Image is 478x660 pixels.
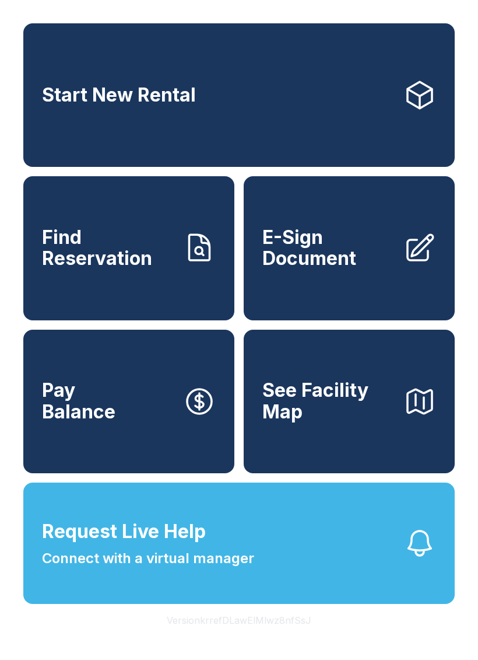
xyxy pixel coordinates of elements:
span: Pay Balance [42,380,115,422]
button: See Facility Map [244,330,455,473]
button: PayBalance [23,330,234,473]
button: VersionkrrefDLawElMlwz8nfSsJ [157,604,321,637]
span: Connect with a virtual manager [42,548,254,569]
span: Start New Rental [42,85,196,106]
span: E-Sign Document [262,227,394,270]
span: See Facility Map [262,380,394,422]
a: Start New Rental [23,23,455,167]
a: Find Reservation [23,176,234,320]
button: Request Live HelpConnect with a virtual manager [23,483,455,604]
span: Find Reservation [42,227,174,270]
span: Request Live Help [42,518,206,546]
a: E-Sign Document [244,176,455,320]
